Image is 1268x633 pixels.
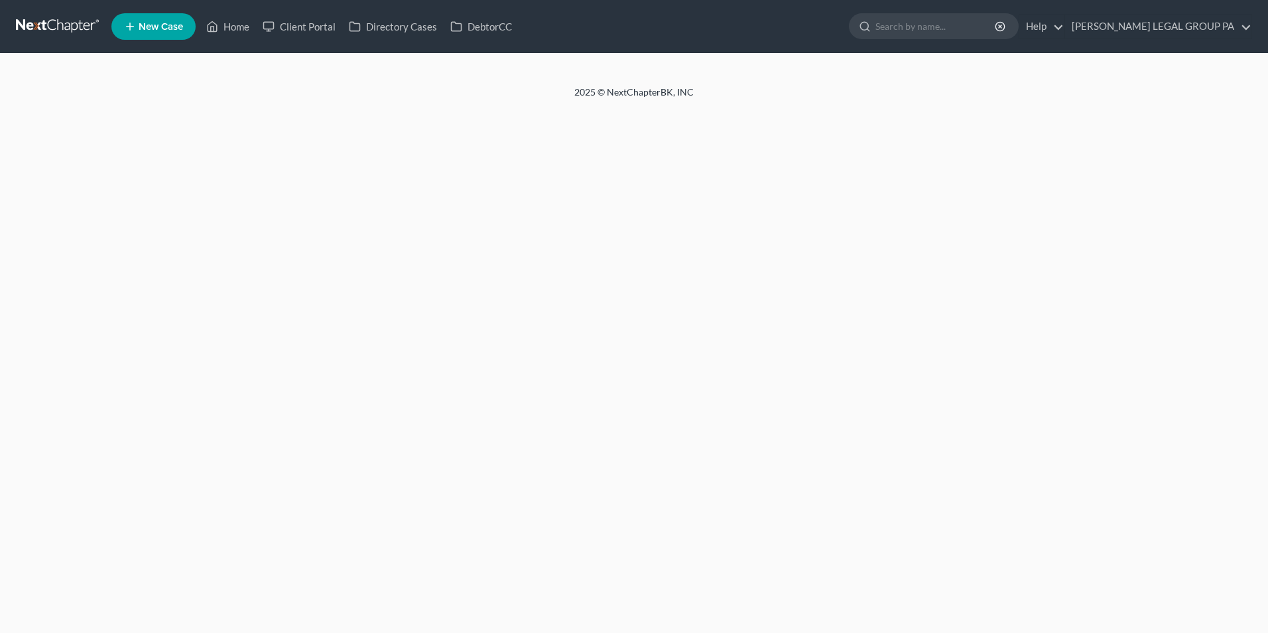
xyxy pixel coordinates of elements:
a: DebtorCC [444,15,519,38]
a: Help [1019,15,1064,38]
input: Search by name... [875,14,997,38]
span: New Case [139,22,183,32]
a: Directory Cases [342,15,444,38]
div: 2025 © NextChapterBK, INC [256,86,1012,109]
a: Client Portal [256,15,342,38]
a: [PERSON_NAME] LEGAL GROUP PA [1065,15,1251,38]
a: Home [200,15,256,38]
